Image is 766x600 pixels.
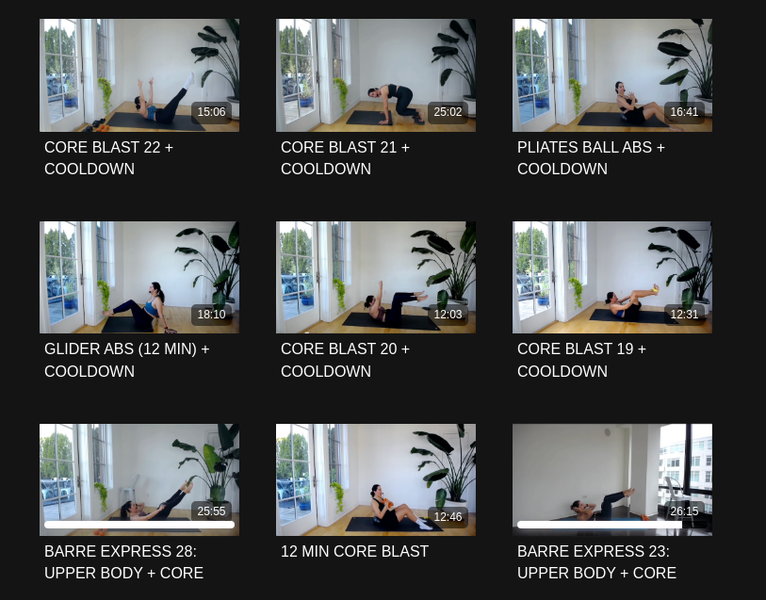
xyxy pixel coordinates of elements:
div: 25:02 [428,102,468,123]
div: 15:06 [191,102,232,123]
a: BARRE EXPRESS 23: UPPER BODY + CORE [517,544,676,581]
div: 12:31 [664,304,705,326]
a: CORE BLAST 22 + COOLDOWN [44,140,173,177]
a: CORE BLAST 20 + COOLDOWN [281,342,410,379]
div: 12:03 [428,304,468,326]
a: 12 MIN CORE BLAST [281,544,429,559]
a: PLIATES BALL ABS + COOLDOWN 16:41 [513,19,712,131]
a: GLIDER ABS (12 MIN) + COOLDOWN 18:10 [40,221,239,333]
strong: BARRE EXPRESS 28: UPPER BODY + CORE [44,543,204,581]
div: 18:10 [191,304,232,326]
strong: CORE BLAST 20 + COOLDOWN [281,341,410,379]
a: BARRE EXPRESS 28: UPPER BODY + CORE [44,544,204,581]
div: 12:46 [428,507,468,528]
a: CORE BLAST 20 + COOLDOWN 12:03 [276,221,476,333]
a: 12 MIN CORE BLAST 12:46 [276,424,476,536]
strong: CORE BLAST 19 + COOLDOWN [517,341,646,379]
strong: GLIDER ABS (12 MIN) + COOLDOWN [44,341,210,379]
a: CORE BLAST 19 + COOLDOWN [517,342,646,379]
a: BARRE EXPRESS 23: UPPER BODY + CORE 26:15 [513,424,712,536]
a: CORE BLAST 21 + COOLDOWN 25:02 [276,19,476,131]
strong: 12 MIN CORE BLAST [281,543,429,559]
a: CORE BLAST 22 + COOLDOWN 15:06 [40,19,239,131]
a: CORE BLAST 19 + COOLDOWN 12:31 [513,221,712,333]
strong: BARRE EXPRESS 23: UPPER BODY + CORE [517,543,676,581]
div: 26:15 [664,501,705,523]
a: GLIDER ABS (12 MIN) + COOLDOWN [44,342,210,379]
a: PLIATES BALL ABS + COOLDOWN [517,140,665,177]
a: BARRE EXPRESS 28: UPPER BODY + CORE 25:55 [40,424,239,536]
div: 25:55 [191,501,232,523]
div: 16:41 [664,102,705,123]
a: CORE BLAST 21 + COOLDOWN [281,140,410,177]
